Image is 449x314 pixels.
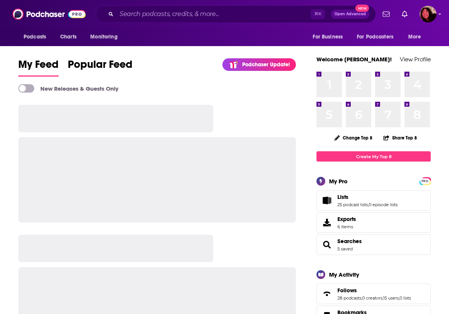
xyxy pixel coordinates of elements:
[369,202,398,207] a: 0 episode lists
[68,58,133,77] a: Popular Feed
[337,295,361,301] a: 28 podcasts
[68,58,133,75] span: Popular Feed
[337,224,356,229] span: 6 items
[242,61,290,68] p: Podchaser Update!
[85,30,127,44] button: open menu
[316,284,431,304] span: Follows
[368,202,369,207] span: ,
[18,30,56,44] button: open menu
[355,5,369,12] span: New
[337,216,356,223] span: Exports
[337,287,411,294] a: Follows
[357,32,393,42] span: For Podcasters
[334,12,366,16] span: Open Advanced
[329,271,359,278] div: My Activity
[420,178,430,184] a: PRO
[408,32,421,42] span: More
[13,7,86,21] img: Podchaser - Follow, Share and Rate Podcasts
[337,194,398,200] a: Lists
[361,295,362,301] span: ,
[420,6,436,22] img: User Profile
[316,234,431,255] span: Searches
[90,32,117,42] span: Monitoring
[18,58,59,77] a: My Feed
[319,217,334,228] span: Exports
[319,195,334,206] a: Lists
[403,30,431,44] button: open menu
[329,178,348,185] div: My Pro
[337,194,348,200] span: Lists
[399,8,411,21] a: Show notifications dropdown
[311,9,325,19] span: ⌘ K
[380,8,393,21] a: Show notifications dropdown
[60,32,77,42] span: Charts
[420,6,436,22] button: Show profile menu
[362,295,382,301] a: 0 creators
[18,58,59,75] span: My Feed
[24,32,46,42] span: Podcasts
[307,30,352,44] button: open menu
[316,151,431,162] a: Create My Top 8
[420,6,436,22] span: Logged in as Kathryn-Musilek
[313,32,343,42] span: For Business
[331,10,369,19] button: Open AdvancedNew
[330,133,377,143] button: Change Top 8
[337,238,362,245] a: Searches
[337,246,353,252] a: 5 saved
[55,30,81,44] a: Charts
[383,130,417,145] button: Share Top 8
[383,295,399,301] a: 15 users
[337,287,357,294] span: Follows
[337,202,368,207] a: 25 podcast lists
[316,56,392,63] a: Welcome [PERSON_NAME]!
[400,56,431,63] a: View Profile
[399,295,399,301] span: ,
[316,190,431,211] span: Lists
[352,30,404,44] button: open menu
[316,212,431,233] a: Exports
[319,288,334,299] a: Follows
[399,295,411,301] a: 0 lists
[96,5,376,23] div: Search podcasts, credits, & more...
[117,8,311,20] input: Search podcasts, credits, & more...
[319,239,334,250] a: Searches
[18,84,118,93] a: New Releases & Guests Only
